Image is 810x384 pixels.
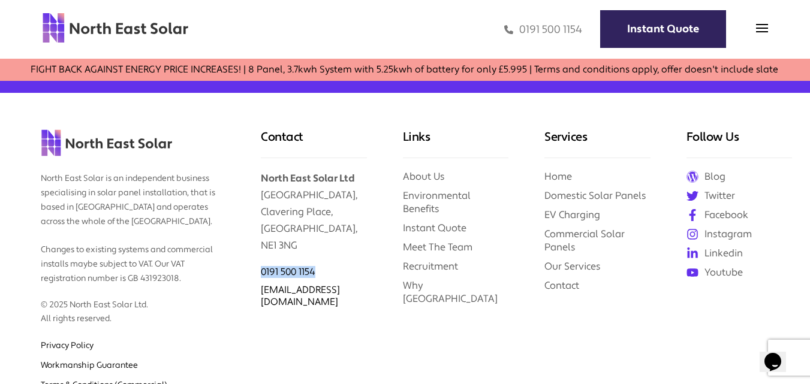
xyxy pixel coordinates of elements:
[686,129,792,158] h3: Follow Us
[686,170,792,183] a: Blog
[686,228,792,241] a: Instagram
[544,228,625,253] a: Commercial Solar Panels
[686,228,698,240] img: instagram icon
[42,12,189,44] img: north east solar logo
[756,22,768,34] img: menu icon
[686,190,698,202] img: twitter icon
[261,172,354,185] b: North East Solar Ltd
[403,129,508,158] h3: Links
[760,336,798,372] iframe: chat widget
[261,284,340,308] a: [EMAIL_ADDRESS][DOMAIN_NAME]
[41,286,225,327] p: © 2025 North East Solar Ltd. All rights reserved.
[403,170,445,183] a: About Us
[504,23,513,37] img: phone icon
[544,279,579,292] a: Contact
[403,260,458,273] a: Recruitment
[686,208,792,222] a: Facebook
[600,10,726,48] a: Instant Quote
[686,267,698,279] img: youtube icon
[544,260,601,273] a: Our Services
[41,360,138,371] a: Workmanship Guarantee
[41,129,173,157] img: north east solar logo
[261,266,315,278] a: 0191 500 1154
[41,160,225,286] p: North East Solar is an independent business specialising in solar panel installation, that is bas...
[544,208,600,221] a: EV Charging
[41,340,94,351] a: Privacy Policy
[504,23,582,37] a: 0191 500 1154
[403,189,471,215] a: Environmental Benefits
[403,279,498,305] a: Why [GEOGRAPHIC_DATA]
[544,129,650,158] h3: Services
[403,222,466,234] a: Instant Quote
[686,171,698,183] img: Wordpress icon
[261,129,366,158] h3: Contact
[686,266,792,279] a: Youtube
[686,209,698,221] img: facebook icon
[686,189,792,202] a: Twitter
[686,247,698,259] img: linkedin icon
[403,241,472,253] a: Meet The Team
[544,170,572,183] a: Home
[261,158,366,254] p: [GEOGRAPHIC_DATA], Clavering Place, [GEOGRAPHIC_DATA], NE1 3NG
[686,247,792,260] a: Linkedin
[544,189,646,202] a: Domestic Solar Panels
